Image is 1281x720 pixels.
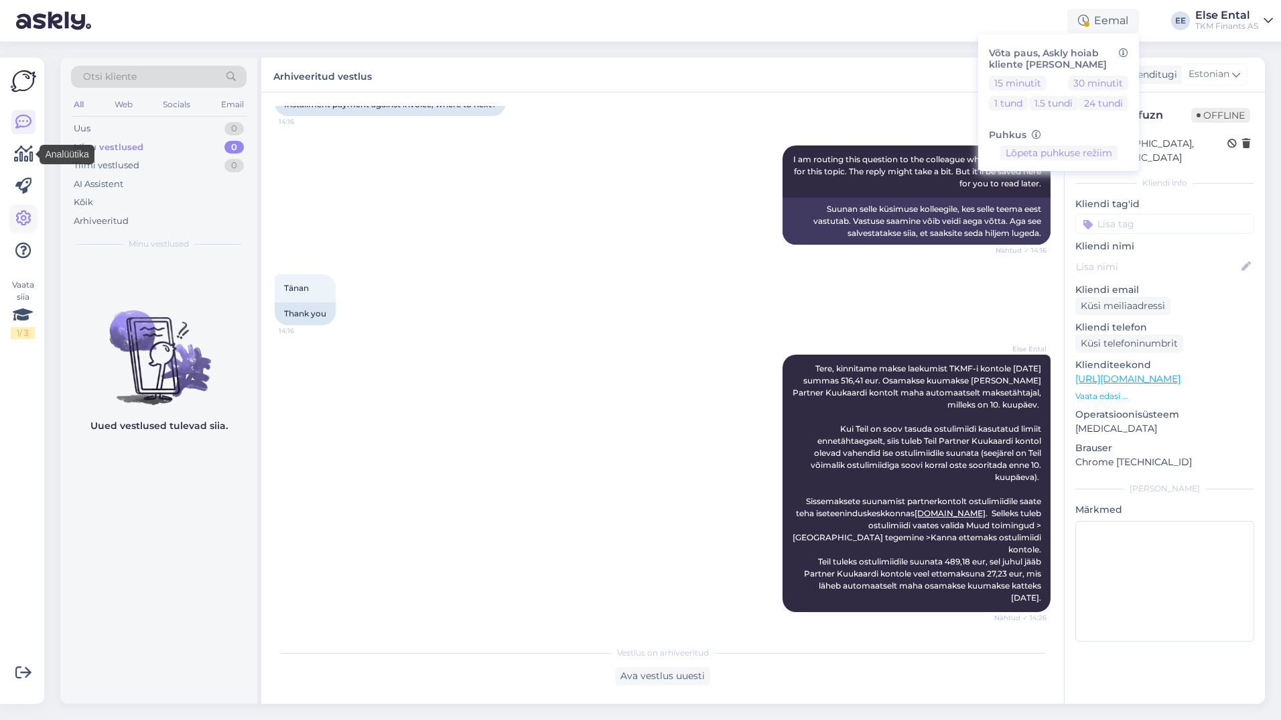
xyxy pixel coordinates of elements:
a: Else EntalTKM Finants AS [1195,10,1273,32]
span: Tänan [284,283,309,293]
div: Analüütika [40,145,94,164]
span: Tere, kinnitame makse laekumist TKMF-i kontole [DATE] summas 516,41 eur. Osamakse kuumakse [PERSO... [793,363,1043,603]
div: 0 [224,159,244,172]
span: Nähtud ✓ 14:16 [996,245,1047,255]
div: EE [1171,11,1190,30]
div: 0 [224,141,244,154]
img: Askly Logo [11,68,36,94]
p: Märkmed [1075,503,1254,517]
h6: Võta paus, Askly hoiab kliente [PERSON_NAME] [989,48,1128,70]
button: 1 tund [989,96,1028,111]
button: 15 minutit [989,76,1047,91]
div: # cufzfuzn [1107,107,1191,123]
div: 0 [224,122,244,135]
a: [URL][DOMAIN_NAME] [1075,373,1181,385]
div: Web [112,96,135,113]
div: Suunan selle küsimuse kolleegile, kes selle teema eest vastutab. Vastuse saamine võib veidi aega ... [783,198,1051,245]
span: Estonian [1189,67,1229,82]
p: Kliendi telefon [1075,320,1254,335]
h6: Puhkus [989,129,1128,141]
button: 30 minutit [1068,76,1128,91]
div: Vaata siia [11,279,35,339]
div: [GEOGRAPHIC_DATA], [GEOGRAPHIC_DATA] [1079,137,1227,165]
p: Vaata edasi ... [1075,390,1254,402]
p: Chrome [TECHNICAL_ID] [1075,455,1254,469]
span: Offline [1191,108,1250,123]
div: Arhiveeritud [74,215,129,228]
span: Nähtud ✓ 14:26 [994,613,1047,623]
div: TKM Finants AS [1195,21,1258,32]
div: Klienditugi [1120,68,1177,82]
button: Lõpeta puhkuse režiim [1000,145,1118,160]
div: Kliendi info [1075,177,1254,189]
div: [PERSON_NAME] [1075,483,1254,495]
label: Arhiveeritud vestlus [273,66,372,84]
img: No chats [60,286,257,407]
p: Brauser [1075,441,1254,455]
span: Otsi kliente [83,70,137,84]
div: Tiimi vestlused [74,159,139,172]
p: Kliendi email [1075,283,1254,297]
span: 14:16 [279,326,329,336]
p: Operatsioonisüsteem [1075,408,1254,422]
p: [MEDICAL_DATA] [1075,422,1254,436]
div: Kõik [74,196,93,209]
div: Ava vestlus uuesti [615,667,710,685]
p: Kliendi nimi [1075,239,1254,253]
div: Thank you [275,302,336,325]
div: Email [218,96,247,113]
div: 1 / 3 [11,327,35,339]
span: Minu vestlused [129,238,189,250]
span: Vestlus on arhiveeritud [617,647,709,659]
span: 14:16 [279,117,329,127]
p: Kliendi tag'id [1075,197,1254,211]
div: Küsi meiliaadressi [1075,297,1170,315]
div: Else Ental [1195,10,1258,21]
div: Küsi telefoninumbrit [1075,335,1183,353]
div: Minu vestlused [74,141,143,154]
p: Klienditeekond [1075,358,1254,372]
div: Eemal [1067,9,1139,33]
a: [DOMAIN_NAME] [915,508,986,518]
input: Lisa nimi [1076,259,1239,274]
button: 24 tundi [1079,96,1128,111]
p: Uued vestlused tulevad siia. [90,419,228,433]
div: Socials [160,96,193,113]
div: All [71,96,86,113]
button: 1.5 tundi [1029,96,1078,111]
input: Lisa tag [1075,214,1254,234]
div: AI Assistent [74,178,123,191]
div: Uus [74,122,90,135]
span: Else Ental [996,344,1047,354]
span: I am routing this question to the colleague who is responsible for this topic. The reply might ta... [793,154,1043,188]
